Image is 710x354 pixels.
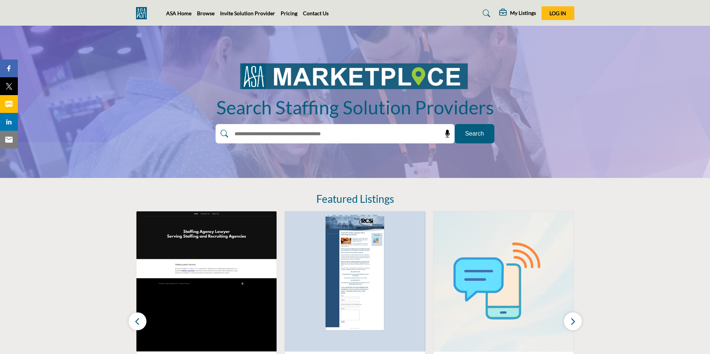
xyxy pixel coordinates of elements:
[316,193,394,205] h2: Featured Listings
[499,9,536,18] div: My Listings
[465,129,484,138] span: Search
[285,211,425,351] img: The RCSi Group
[136,211,277,351] img: William S. Josey LLC, Staffing Law
[281,10,297,16] a: Pricing
[475,7,495,19] a: Search
[542,6,574,20] button: Log In
[549,10,566,16] span: Log In
[238,60,472,91] img: image
[136,7,151,19] img: Site Logo
[166,10,191,16] a: ASA Home
[216,95,494,120] h1: Search Staffing Solution Providers
[455,124,494,143] button: Search
[197,10,214,16] a: Browse
[303,10,329,16] a: Contact Us
[220,10,275,16] a: Invite Solution Provider
[510,10,536,16] h5: My Listings
[433,211,574,351] img: Lyons Solutions LLC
